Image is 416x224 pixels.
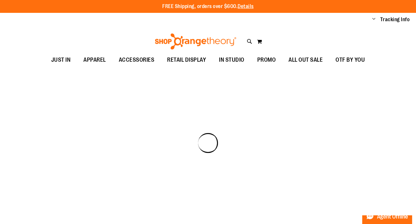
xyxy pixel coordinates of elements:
[51,53,71,67] span: JUST IN
[154,33,237,49] img: Shop Orangetheory
[377,214,408,220] span: Agent Offline
[77,53,112,67] a: APPAREL
[162,3,254,10] p: FREE Shipping, orders over $600.
[219,53,244,67] span: IN STUDIO
[288,53,323,67] span: ALL OUT SALE
[336,53,365,67] span: OTF BY YOU
[213,53,251,67] a: IN STUDIO
[112,53,161,67] a: ACCESSORIES
[83,53,106,67] span: APPAREL
[257,53,276,67] span: PROMO
[329,53,371,67] a: OTF BY YOU
[380,16,410,23] a: Tracking Info
[251,53,282,67] a: PROMO
[238,4,254,9] a: Details
[161,53,213,67] a: RETAIL DISPLAY
[167,53,206,67] span: RETAIL DISPLAY
[282,53,329,67] a: ALL OUT SALE
[372,16,375,23] button: Account menu
[119,53,155,67] span: ACCESSORIES
[45,53,77,67] a: JUST IN
[362,209,412,224] button: Agent Offline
